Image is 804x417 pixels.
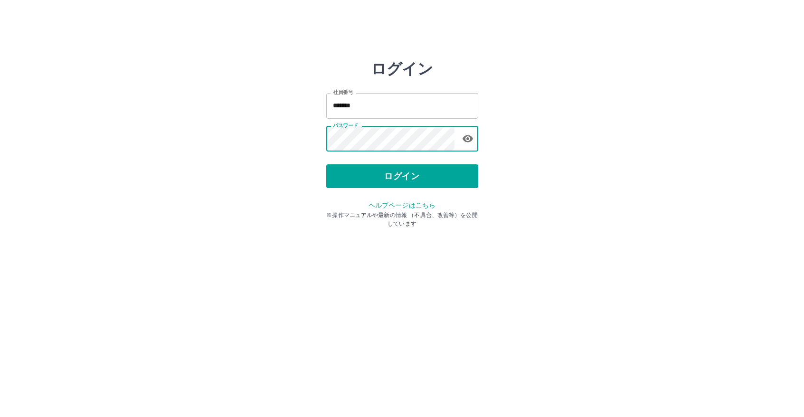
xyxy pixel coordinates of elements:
p: ※操作マニュアルや最新の情報 （不具合、改善等）を公開しています [326,211,478,228]
label: パスワード [333,122,358,129]
a: ヘルプページはこちら [369,201,435,209]
h2: ログイン [371,60,433,78]
label: 社員番号 [333,89,353,96]
button: ログイン [326,164,478,188]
